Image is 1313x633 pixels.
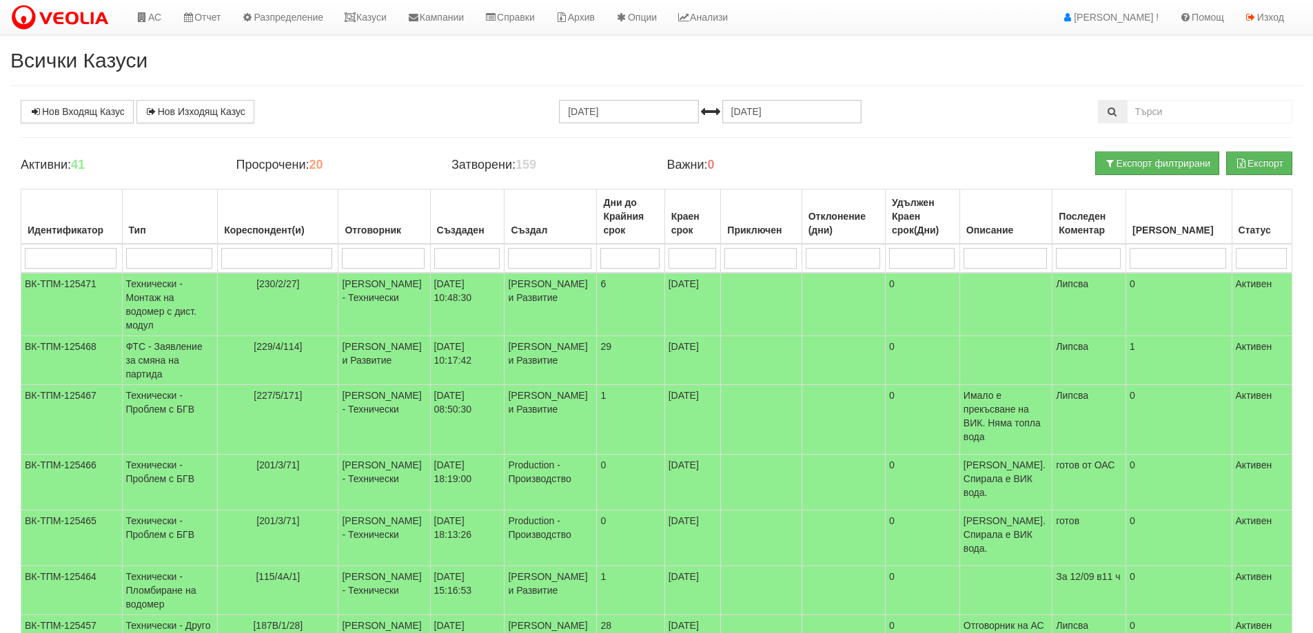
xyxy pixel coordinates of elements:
td: ВК-ТПМ-125468 [21,336,123,385]
div: Дни до Крайния срок [600,193,660,240]
th: Статус: No sort applied, activate to apply an ascending sort [1232,189,1292,245]
td: [PERSON_NAME] и Развитие [505,273,597,336]
th: Отклонение (дни): No sort applied, activate to apply an ascending sort [802,189,885,245]
h2: Всички Казуси [10,49,1303,72]
td: [PERSON_NAME] - Технически [338,455,430,510]
th: Кореспондент(и): No sort applied, activate to apply an ascending sort [218,189,338,245]
p: [PERSON_NAME].Спирала е ВИК вода. [964,458,1048,499]
span: готов [1056,515,1079,526]
div: Тип [126,220,214,240]
div: Статус [1236,220,1288,240]
td: [DATE] 10:17:42 [430,336,505,385]
span: Липсва [1056,341,1088,352]
span: Липсва [1056,390,1088,401]
a: Нов Изходящ Казус [136,100,254,123]
img: VeoliaLogo.png [10,3,115,32]
p: [PERSON_NAME].Спирала е ВИК вода. [964,514,1048,555]
h4: Активни: [21,158,215,172]
th: Брой Файлове: No sort applied, activate to apply an ascending sort [1126,189,1232,245]
td: [DATE] [664,510,721,566]
th: Приключен: No sort applied, activate to apply an ascending sort [721,189,802,245]
th: Удължен Краен срок(Дни): No sort applied, activate to apply an ascending sort [886,189,960,245]
td: Активен [1232,566,1292,615]
td: [PERSON_NAME] - Технически [338,273,430,336]
div: Приключен [724,220,797,240]
button: Експорт [1226,152,1292,175]
div: Отклонение (дни) [806,207,882,240]
td: [DATE] [664,273,721,336]
td: Production - Производство [505,510,597,566]
button: Експорт филтрирани [1095,152,1219,175]
span: 1 [600,571,606,582]
span: 28 [600,620,611,631]
div: [PERSON_NAME] [1130,220,1228,240]
div: Описание [964,220,1048,240]
input: Търсене по Идентификатор, Бл/Вх/Ап, Тип, Описание, Моб. Номер, Имейл, Файл, Коментар, [1127,100,1292,123]
a: Нов Входящ Казус [21,100,134,123]
td: ВК-ТПМ-125465 [21,510,123,566]
td: 0 [1126,273,1232,336]
div: Кореспондент(и) [221,220,334,240]
td: 0 [1126,455,1232,510]
div: Последен Коментар [1056,207,1122,240]
th: Създал: No sort applied, activate to apply an ascending sort [505,189,597,245]
th: Създаден: No sort applied, activate to apply an ascending sort [430,189,505,245]
div: Идентификатор [25,220,119,240]
td: 0 [1126,566,1232,615]
span: 1 [600,390,606,401]
td: [DATE] [664,566,721,615]
span: [187В/1/28] [253,620,303,631]
th: Отговорник: No sort applied, activate to apply an ascending sort [338,189,430,245]
span: готов от ОАС [1056,459,1114,470]
td: ВК-ТПМ-125467 [21,385,123,455]
td: Активен [1232,510,1292,566]
td: [PERSON_NAME] и Развитие [505,336,597,385]
span: [230/2/27] [256,278,299,289]
td: 0 [886,385,960,455]
td: [PERSON_NAME] - Технически [338,566,430,615]
td: 1 [1126,336,1232,385]
th: Последен Коментар: No sort applied, activate to apply an ascending sort [1052,189,1126,245]
td: 0 [1126,385,1232,455]
span: [201/3/71] [256,459,299,470]
td: 0 [1126,510,1232,566]
td: [DATE] 18:19:00 [430,455,505,510]
span: [227/5/171] [254,390,302,401]
td: 0 [886,566,960,615]
td: ВК-ТПМ-125464 [21,566,123,615]
th: Дни до Крайния срок: No sort applied, activate to apply an ascending sort [597,189,664,245]
b: 20 [309,158,323,172]
span: [229/4/114] [254,341,302,352]
div: Удължен Краен срок(Дни) [889,193,956,240]
span: 6 [600,278,606,289]
td: [PERSON_NAME] и Развитие [338,336,430,385]
h4: Важни: [666,158,861,172]
td: 0 [886,510,960,566]
td: Технически - Монтаж на водомер с дист. модул [122,273,218,336]
div: Създаден [434,220,501,240]
span: Липсва [1056,620,1088,631]
span: 29 [600,341,611,352]
td: [DATE] 18:13:26 [430,510,505,566]
span: За 12/09 в11 ч [1056,571,1120,582]
td: [PERSON_NAME] - Технически [338,510,430,566]
td: 0 [886,336,960,385]
h4: Затворени: [451,158,646,172]
span: Липсва [1056,278,1088,289]
b: 159 [516,158,536,172]
td: Активен [1232,273,1292,336]
td: [DATE] 10:48:30 [430,273,505,336]
div: Създал [508,220,593,240]
span: 0 [600,459,606,470]
div: Отговорник [342,220,426,240]
td: [DATE] 15:16:53 [430,566,505,615]
td: [DATE] 08:50:30 [430,385,505,455]
span: [201/3/71] [256,515,299,526]
th: Идентификатор: No sort applied, activate to apply an ascending sort [21,189,123,245]
td: Активен [1232,455,1292,510]
td: 0 [886,273,960,336]
td: Активен [1232,336,1292,385]
b: 0 [708,158,715,172]
td: [PERSON_NAME] - Технически [338,385,430,455]
td: Production - Производство [505,455,597,510]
